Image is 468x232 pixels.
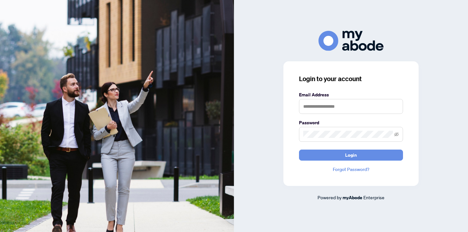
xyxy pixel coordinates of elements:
a: Forgot Password? [299,166,403,173]
a: myAbode [343,194,362,201]
label: Password [299,119,403,126]
label: Email Address [299,91,403,98]
span: eye-invisible [394,132,399,137]
span: Enterprise [363,194,384,200]
span: Powered by [318,194,342,200]
button: Login [299,150,403,161]
h3: Login to your account [299,74,403,83]
img: ma-logo [318,31,383,51]
span: Login [345,150,357,160]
